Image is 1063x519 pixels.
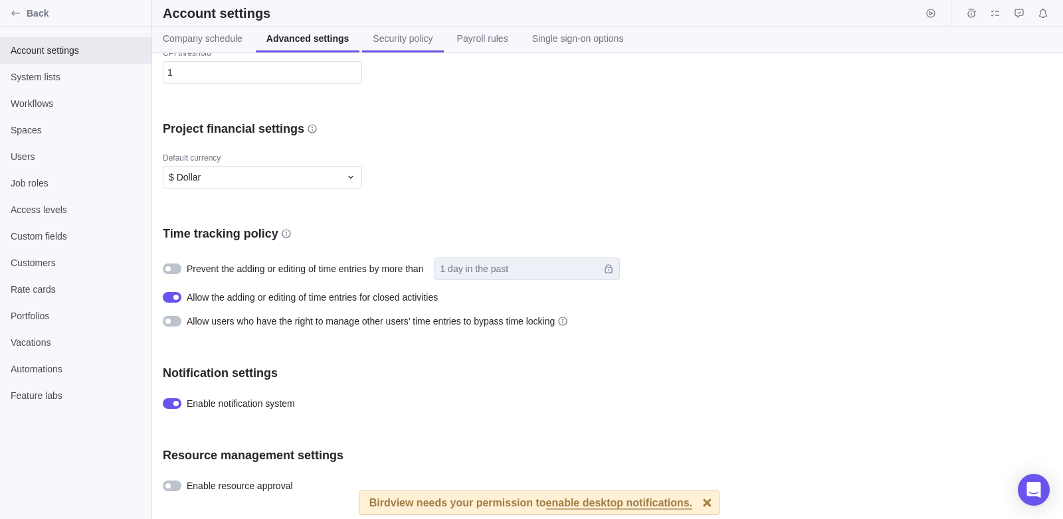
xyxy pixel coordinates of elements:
div: Open Intercom Messenger [1018,474,1050,506]
span: Portfolios [11,309,141,323]
span: Allow users who have the right to manage other users’ time entries to bypass time locking [187,315,555,328]
span: enable desktop notifications. [546,498,692,510]
div: Default currency [163,153,628,166]
span: Customers [11,256,141,269]
span: Users [11,150,141,163]
span: Custom fields [11,230,141,243]
span: Single sign-on options [532,32,624,45]
span: Enable notification system [187,397,295,410]
div: CPI threshold [163,48,362,61]
span: Security policy [373,32,433,45]
span: Automations [11,362,141,376]
span: Start timer [921,4,940,23]
span: Feature labs [11,389,141,402]
span: Approval requests [1010,4,1028,23]
span: Back [27,7,146,20]
span: Vacations [11,336,141,349]
a: Single sign-on options [522,27,634,52]
span: Account settings [11,44,141,57]
span: Prevent the adding or editing of time entries by more than [187,262,423,275]
span: Access levels [11,203,141,216]
span: System lists [11,70,141,84]
span: Company schedule [163,32,242,45]
h3: Time tracking policy [163,226,278,242]
svg: info-description [557,316,568,327]
h3: Project financial settings [163,121,304,137]
a: My assignments [986,10,1005,21]
a: Company schedule [152,27,253,52]
span: Job roles [11,177,141,190]
span: Allow the adding or editing of time entries for closed activities [187,291,438,304]
a: Notifications [1034,10,1052,21]
span: My assignments [986,4,1005,23]
a: Payroll rules [446,27,519,52]
span: Time logs [962,4,981,23]
span: Enable resource approval [187,479,293,492]
span: Rate cards [11,283,141,296]
span: Advanced settings [266,32,349,45]
span: $ Dollar [169,171,201,184]
svg: info-description [281,228,292,239]
span: Payroll rules [457,32,508,45]
a: Security policy [362,27,443,52]
span: Spaces [11,123,141,137]
a: Approval requests [1010,10,1028,21]
span: Workflows [11,97,141,110]
input: CPI threshold [163,61,362,84]
h3: Resource management settings [163,447,343,463]
svg: info-description [307,123,318,134]
span: Notifications [1034,4,1052,23]
a: Time logs [962,10,981,21]
a: Advanced settings [256,27,359,52]
h2: Account settings [163,4,270,23]
div: Birdview needs your permission to [369,491,692,514]
h3: Notification settings [163,365,278,381]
